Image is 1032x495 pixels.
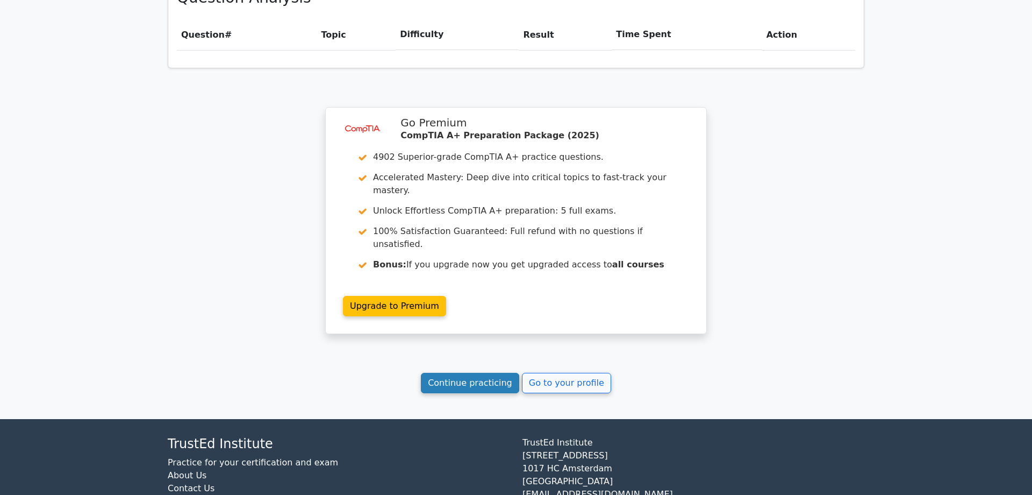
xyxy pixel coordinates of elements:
[421,373,519,393] a: Continue practicing
[168,483,214,493] a: Contact Us
[177,19,317,50] th: #
[762,19,855,50] th: Action
[522,373,611,393] a: Go to your profile
[343,296,446,316] a: Upgrade to Premium
[317,19,396,50] th: Topic
[168,470,206,480] a: About Us
[181,30,225,40] span: Question
[519,19,612,50] th: Result
[168,436,510,452] h4: TrustEd Institute
[612,19,762,50] th: Time Spent
[396,19,519,50] th: Difficulty
[168,457,338,468] a: Practice for your certification and exam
